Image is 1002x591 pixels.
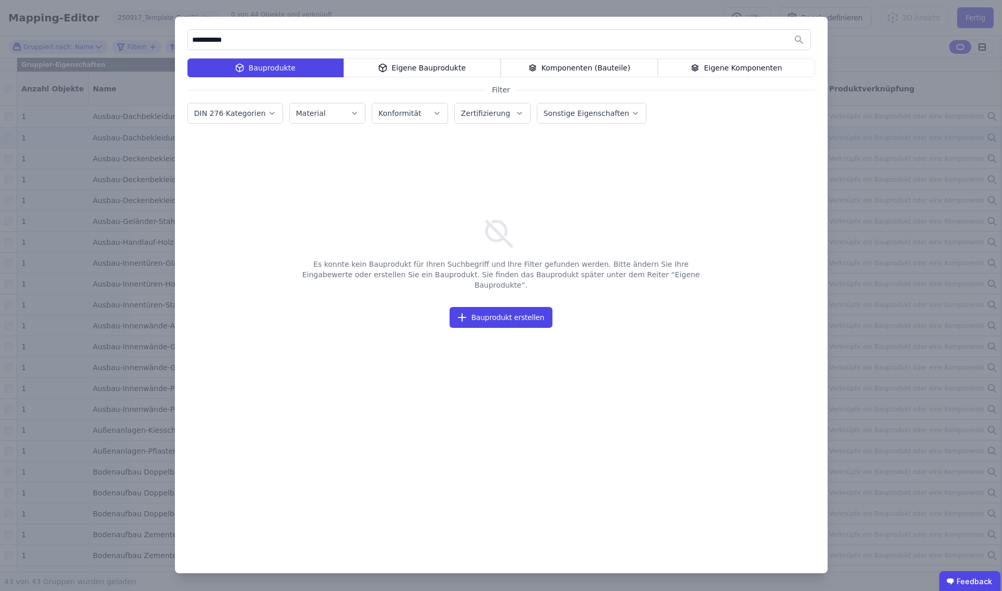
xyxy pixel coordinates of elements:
[379,109,423,117] label: Konformität
[291,251,711,299] span: Es konnte kein Bauprodukt für Ihren Suchbegriff und Ihre Filter gefunden werden. Bitte ändern Sie...
[461,109,512,117] label: Zertifizierung
[486,85,516,95] span: Filter
[537,103,646,123] button: Sonstige Eigenschaften
[544,109,631,117] label: Sonstige Eigenschaften
[194,109,268,117] label: DIN 276 Kategorien
[372,103,447,123] button: Konformität
[187,58,344,77] div: Bauprodukte
[455,103,530,123] button: Zertifizierung
[296,109,328,117] label: Material
[290,103,365,123] button: Material
[344,58,501,77] div: Eigene Bauprodukte
[501,58,658,77] div: Komponenten (Bauteile)
[658,58,815,77] div: Eigene Komponenten
[188,103,282,123] button: DIN 276 Kategorien
[450,307,553,328] button: Bauprodukt erstellen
